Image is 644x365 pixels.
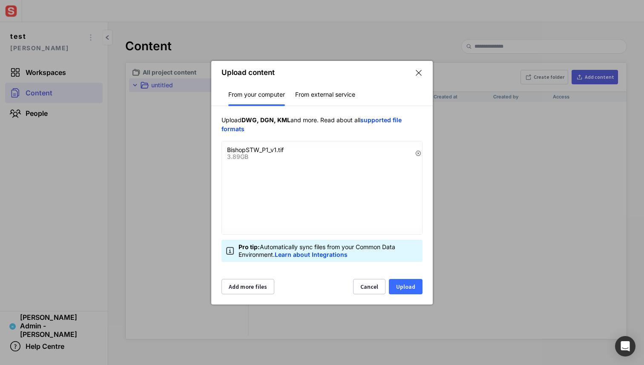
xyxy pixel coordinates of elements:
img: icon-outline__close-thin.svg [415,69,423,77]
span: Pro tip: [239,243,260,250]
a: supported file formats [221,116,402,132]
span: 3.89GB [222,153,414,165]
a: Learn about Integrations [275,251,348,258]
div: From your computer [228,85,285,106]
div: Upload content [221,69,405,76]
img: icon-remove.svg [414,141,422,165]
div: Open Intercom Messenger [615,336,635,356]
button: Add more files [221,279,274,294]
b: DWG, DGN, KML [241,116,290,124]
button: Cancel [353,279,385,294]
span: Automatically sync files from your Common Data Environment. [239,243,395,258]
div: From external service [295,85,355,106]
span: BishopSTW_P1_v1.tif [222,141,414,153]
button: Upload [389,279,423,294]
div: Upload and more. Read about all [221,113,423,136]
img: icon-info.svg [225,246,235,256]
